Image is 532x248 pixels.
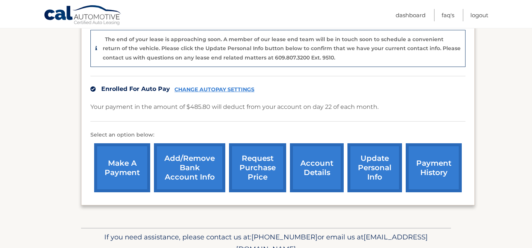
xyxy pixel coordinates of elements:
a: FAQ's [442,9,454,21]
a: request purchase price [229,143,286,192]
span: [PHONE_NUMBER] [251,233,318,241]
a: Add/Remove bank account info [154,143,225,192]
a: account details [290,143,344,192]
a: Dashboard [396,9,426,21]
p: Your payment in the amount of $485.80 will deduct from your account on day 22 of each month. [90,102,378,112]
span: Enrolled For Auto Pay [101,85,170,92]
p: Select an option below: [90,131,466,140]
img: check.svg [90,86,96,92]
a: Cal Automotive [44,5,122,27]
a: payment history [406,143,462,192]
p: The end of your lease is approaching soon. A member of our lease end team will be in touch soon t... [103,36,461,61]
a: update personal info [347,143,402,192]
a: CHANGE AUTOPAY SETTINGS [174,86,254,93]
a: Logout [470,9,488,21]
a: make a payment [94,143,150,192]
